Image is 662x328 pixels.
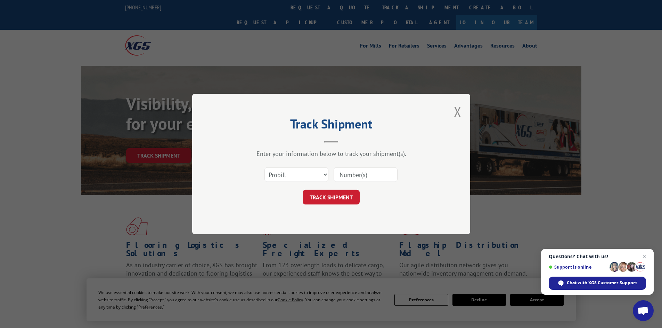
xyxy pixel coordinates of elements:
[633,300,654,321] div: Open chat
[227,119,435,132] h2: Track Shipment
[640,252,648,261] span: Close chat
[549,277,646,290] div: Chat with XGS Customer Support
[334,167,398,182] input: Number(s)
[567,280,637,286] span: Chat with XGS Customer Support
[454,102,461,121] button: Close modal
[549,254,646,259] span: Questions? Chat with us!
[303,190,360,204] button: TRACK SHIPMENT
[227,150,435,158] div: Enter your information below to track your shipment(s).
[549,264,607,270] span: Support is online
